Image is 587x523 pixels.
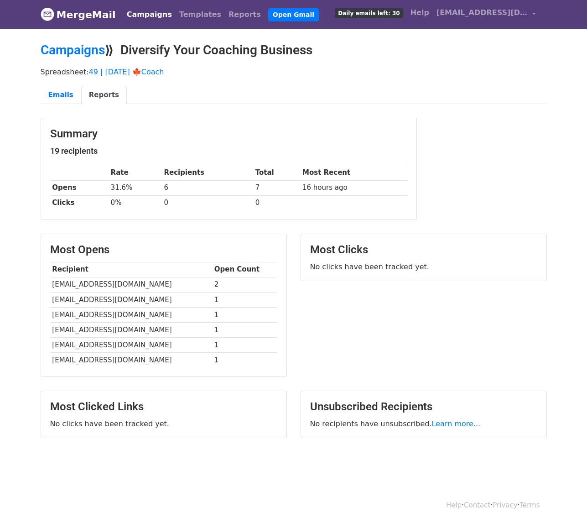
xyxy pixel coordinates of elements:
[331,4,406,22] a: Daily emails left: 30
[41,5,116,24] a: MergeMail
[212,277,277,292] td: 2
[268,8,319,21] a: Open Gmail
[81,86,127,105] a: Reports
[50,400,277,413] h3: Most Clicked Links
[335,8,403,18] span: Daily emails left: 30
[123,5,176,24] a: Campaigns
[310,400,537,413] h3: Unsubscribed Recipients
[50,243,277,256] h3: Most Opens
[212,338,277,353] td: 1
[407,4,433,22] a: Help
[41,7,54,21] img: MergeMail logo
[253,165,300,180] th: Total
[162,195,253,210] td: 0
[300,180,407,195] td: 16 hours ago
[89,68,164,76] a: 49 | [DATE] 🍁Coach
[212,292,277,307] td: 1
[212,307,277,322] td: 1
[50,353,212,368] td: [EMAIL_ADDRESS][DOMAIN_NAME]
[50,180,109,195] th: Opens
[162,180,253,195] td: 6
[50,307,212,322] td: [EMAIL_ADDRESS][DOMAIN_NAME]
[50,262,212,277] th: Recipient
[225,5,265,24] a: Reports
[176,5,225,24] a: Templates
[253,180,300,195] td: 7
[50,322,212,337] td: [EMAIL_ADDRESS][DOMAIN_NAME]
[310,419,537,429] p: No recipients have unsubscribed.
[212,353,277,368] td: 1
[50,277,212,292] td: [EMAIL_ADDRESS][DOMAIN_NAME]
[493,501,517,509] a: Privacy
[162,165,253,180] th: Recipients
[310,243,537,256] h3: Most Clicks
[109,195,162,210] td: 0%
[310,262,537,272] p: No clicks have been tracked yet.
[432,419,481,428] a: Learn more...
[519,501,540,509] a: Terms
[50,127,407,141] h3: Summary
[300,165,407,180] th: Most Recent
[41,86,81,105] a: Emails
[50,146,407,156] h5: 19 recipients
[212,322,277,337] td: 1
[212,262,277,277] th: Open Count
[253,195,300,210] td: 0
[109,165,162,180] th: Rate
[50,195,109,210] th: Clicks
[436,7,528,18] span: [EMAIL_ADDRESS][DOMAIN_NAME]
[50,292,212,307] td: [EMAIL_ADDRESS][DOMAIN_NAME]
[50,419,277,429] p: No clicks have been tracked yet.
[109,180,162,195] td: 31.6%
[446,501,462,509] a: Help
[41,42,105,58] a: Campaigns
[433,4,540,25] a: [EMAIL_ADDRESS][DOMAIN_NAME]
[464,501,490,509] a: Contact
[541,479,587,523] iframe: Chat Widget
[41,67,547,77] p: Spreadsheet:
[41,42,547,58] h2: ⟫ Diversify Your Coaching Business
[50,338,212,353] td: [EMAIL_ADDRESS][DOMAIN_NAME]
